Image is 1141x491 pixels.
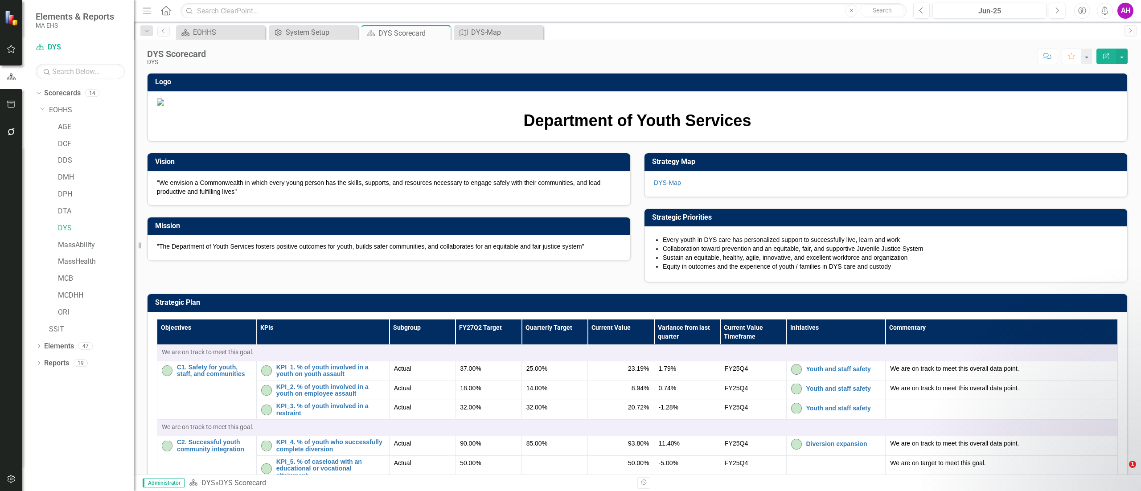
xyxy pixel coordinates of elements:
input: Search Below... [36,64,125,79]
button: Jun-25 [932,3,1047,19]
span: 50.00% [460,459,481,466]
div: DYS Scorecard [219,479,266,487]
div: 14 [85,90,99,97]
button: AH [1117,3,1133,19]
div: » [189,478,631,488]
span: 25.00% [526,365,547,372]
img: On-track [261,405,272,415]
div: DYS Scorecard [378,28,448,39]
span: Actual [394,403,451,412]
span: Actual [394,384,451,393]
div: System Setup [286,27,356,38]
span: -5.00% [659,459,678,466]
a: DMH [58,172,134,183]
a: DYS [36,42,125,53]
h3: Mission [155,222,626,230]
a: MCDHH [58,291,134,301]
img: Document.png [157,98,1118,106]
td: Double-Click to Edit [389,361,455,381]
span: We are on target to meet this goal. [890,459,986,466]
span: Elements & Reports [36,11,114,22]
span: 93.80% [628,439,649,448]
span: 23.19% [628,364,649,373]
img: On-track [791,364,802,375]
td: Double-Click to Edit Right Click for Context Menu [256,455,389,482]
td: Double-Click to Edit Right Click for Context Menu [157,361,257,419]
p: We are on track to meet this goal. [162,422,1113,431]
td: Double-Click to Edit Right Click for Context Menu [786,381,886,400]
td: Double-Click to Edit [886,400,1118,420]
a: EOHHS [49,105,134,115]
td: Double-Click to Edit Right Click for Context Menu [256,436,389,456]
h3: Strategy Map [652,158,1123,166]
div: 47 [78,342,93,350]
a: Elements [44,341,74,352]
td: Double-Click to Edit Right Click for Context Menu [256,400,389,420]
img: On-track [261,463,272,474]
a: DPH [58,189,134,200]
img: ClearPoint Strategy [4,10,20,26]
img: On-track [162,441,172,451]
a: KPI_4. % of youth who successfully complete diversion [276,439,385,453]
td: Double-Click to Edit [389,455,455,482]
a: MassAbility [58,240,134,250]
h3: Logo [155,78,1123,86]
div: DYS [147,59,206,65]
a: KPI_5. % of caseload with an educational or vocational attainment [276,458,385,479]
td: Double-Click to Edit [389,381,455,400]
div: FY25Q4 [725,458,781,467]
span: 1 [1129,461,1136,468]
input: Search ClearPoint... [181,3,907,19]
span: Actual [394,439,451,448]
span: 37.00% [460,365,481,372]
td: Double-Click to Edit Right Click for Context Menu [786,436,886,456]
p: We are on track to meet this goal. [162,348,1113,356]
td: Double-Click to Edit [588,455,654,482]
td: Double-Click to Edit [886,455,1118,482]
span: 8.94% [632,384,649,393]
h3: Strategic Priorities [652,213,1123,221]
a: DYS [201,479,215,487]
a: KPI_3. % of youth involved in a restraint [276,403,385,417]
a: DDS [58,155,134,166]
button: Search [860,4,904,17]
span: Actual [394,364,451,373]
span: We are on track to meet this overall data point. [890,440,1019,447]
span: 32.00% [460,404,481,411]
a: Reports [44,358,69,368]
a: KPI_2. % of youth involved in a youth on employee assault [276,384,385,397]
td: Double-Click to Edit [588,381,654,400]
td: Double-Click to Edit [886,361,1118,381]
div: DYS Scorecard [147,49,206,59]
td: Double-Click to Edit [588,400,654,420]
a: Diversion expansion [806,441,881,447]
a: Youth and staff safety [806,405,881,412]
span: "We envision a Commonwealth in which every young person has the skills, supports, and resources n... [157,179,600,195]
td: Double-Click to Edit [886,436,1118,456]
td: Double-Click to Edit [588,361,654,381]
a: C1. Safety for youth, staff, and communities [177,364,252,378]
span: -1.28% [659,404,678,411]
img: On-track [791,384,802,394]
h3: Vision [155,158,626,166]
span: 11.40% [659,440,680,447]
img: On-track [261,365,272,376]
small: MA EHS [36,22,114,29]
td: Double-Click to Edit [588,436,654,456]
span: Actual [394,458,451,467]
a: KPI_1. % of youth involved in a youth on youth assault [276,364,385,378]
a: ORI [58,307,134,318]
span: We are on track to meet this overall data point. [890,365,1019,372]
a: MCB [58,274,134,284]
a: EOHHS [178,27,263,38]
td: Double-Click to Edit [389,400,455,420]
div: FY25Q4 [725,439,781,448]
span: Search [873,7,892,14]
div: DYS-Map [471,27,541,38]
img: On-track [791,439,802,450]
span: Every youth in DYS care has personalized support to successfully live, learn and work [663,236,900,243]
span: We are on track to meet this overall data point. [890,385,1019,392]
div: FY25Q4 [725,364,781,373]
span: 50.00% [628,458,649,467]
div: Jun-25 [936,6,1043,16]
